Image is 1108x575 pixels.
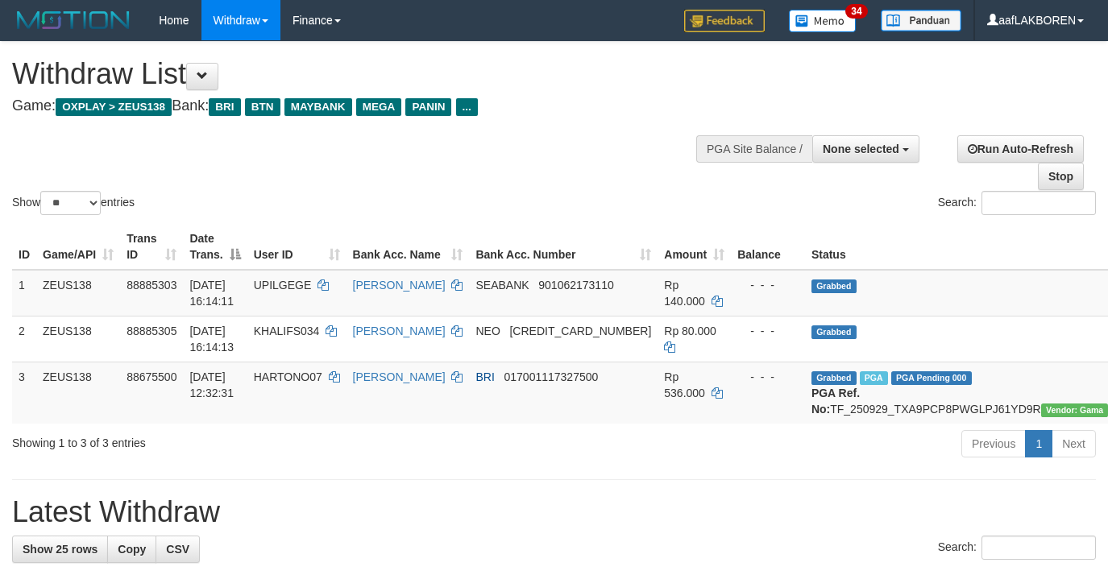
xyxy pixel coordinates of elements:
th: User ID: activate to sort column ascending [247,224,347,270]
span: 34 [845,4,867,19]
img: Feedback.jpg [684,10,765,32]
span: HARTONO07 [254,370,322,383]
td: ZEUS138 [36,362,120,424]
span: MEGA [356,98,402,116]
th: Balance [731,224,805,270]
span: Rp 140.000 [664,279,705,308]
a: Copy [107,536,156,563]
a: Show 25 rows [12,536,108,563]
span: BTN [245,98,280,116]
span: Copy 017001117327500 to clipboard [504,370,598,383]
a: Stop [1038,163,1084,190]
div: Showing 1 to 3 of 3 entries [12,428,450,451]
input: Search: [981,536,1096,560]
img: Button%20Memo.svg [789,10,857,32]
td: ZEUS138 [36,316,120,362]
a: 1 [1025,430,1052,457]
a: [PERSON_NAME] [353,370,446,383]
th: Amount: activate to sort column ascending [658,224,731,270]
span: Copy 5859459221945263 to clipboard [509,325,651,337]
span: KHALIFS034 [254,325,320,337]
img: panduan.png [881,10,961,31]
label: Show entries [12,191,135,215]
label: Search: [938,536,1096,560]
input: Search: [981,191,1096,215]
span: Grabbed [811,279,857,293]
span: Copy 901062173110 to clipboard [538,279,613,292]
span: 88885305 [127,325,176,337]
th: Bank Acc. Name: activate to sort column ascending [347,224,470,270]
td: 3 [12,362,36,424]
a: Next [1052,430,1096,457]
span: [DATE] 16:14:11 [189,279,234,308]
td: 2 [12,316,36,362]
td: 1 [12,270,36,316]
div: PGA Site Balance / [696,135,812,163]
h1: Withdraw List [12,58,723,90]
span: PANIN [405,98,451,116]
span: BRI [209,98,240,116]
td: ZEUS138 [36,270,120,316]
span: Grabbed [811,371,857,385]
span: [DATE] 12:32:31 [189,370,234,399]
span: NEO [475,325,500,337]
span: None selected [823,143,899,155]
div: - - - [737,369,799,385]
a: Run Auto-Refresh [957,135,1084,163]
span: OXPLAY > ZEUS138 [56,98,172,116]
span: 88885303 [127,279,176,292]
span: BRI [475,370,494,383]
b: PGA Ref. No: [811,387,860,416]
div: - - - [737,323,799,339]
img: MOTION_logo.png [12,8,135,32]
span: MAYBANK [284,98,352,116]
span: ... [456,98,478,116]
span: Grabbed [811,325,857,339]
th: Date Trans.: activate to sort column descending [183,224,247,270]
button: None selected [812,135,919,163]
span: [DATE] 16:14:13 [189,325,234,354]
a: Previous [961,430,1026,457]
span: Show 25 rows [23,543,98,556]
a: [PERSON_NAME] [353,325,446,337]
th: Bank Acc. Number: activate to sort column ascending [469,224,658,270]
th: ID [12,224,36,270]
span: CSV [166,543,189,556]
span: UPILGEGE [254,279,312,292]
label: Search: [938,191,1096,215]
a: CSV [156,536,200,563]
a: [PERSON_NAME] [353,279,446,292]
th: Game/API: activate to sort column ascending [36,224,120,270]
div: - - - [737,277,799,293]
th: Trans ID: activate to sort column ascending [120,224,183,270]
span: Copy [118,543,146,556]
span: SEABANK [475,279,529,292]
span: Marked by aaftrukkakada [860,371,888,385]
select: Showentries [40,191,101,215]
span: Rp 80.000 [664,325,716,337]
span: 88675500 [127,370,176,383]
span: PGA Pending [891,371,972,385]
h4: Game: Bank: [12,98,723,114]
h1: Latest Withdraw [12,496,1096,528]
span: Rp 536.000 [664,370,705,399]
